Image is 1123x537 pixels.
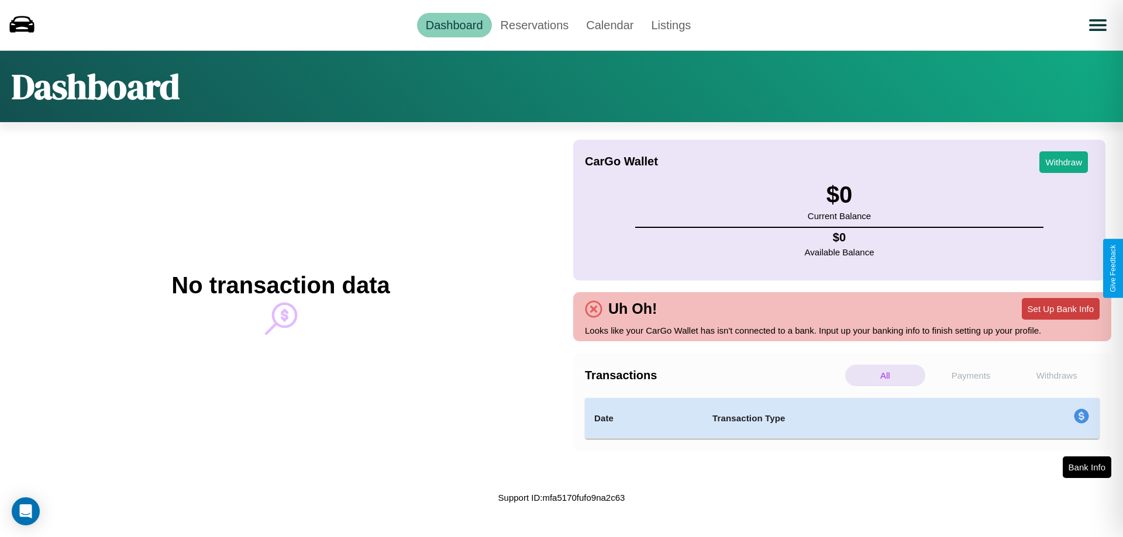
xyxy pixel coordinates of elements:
h4: CarGo Wallet [585,155,658,168]
div: Give Feedback [1109,245,1117,292]
button: Open menu [1081,9,1114,41]
button: Withdraw [1039,151,1088,173]
p: Withdraws [1017,365,1097,386]
h4: Transaction Type [712,411,978,425]
p: All [845,365,925,386]
p: Available Balance [805,244,874,260]
a: Reservations [492,13,578,37]
p: Payments [931,365,1011,386]
h4: Date [594,411,694,425]
h1: Dashboard [12,63,180,110]
p: Looks like your CarGo Wallet has isn't connected to a bank. Input up your banking info to finish ... [585,323,1100,338]
div: Open Intercom Messenger [12,497,40,525]
h3: $ 0 [808,182,871,208]
table: simple table [585,398,1100,439]
button: Bank Info [1063,456,1111,478]
button: Set Up Bank Info [1022,298,1100,320]
p: Current Balance [808,208,871,224]
h4: Uh Oh! [602,300,663,317]
a: Calendar [577,13,642,37]
h4: $ 0 [805,231,874,244]
a: Dashboard [417,13,492,37]
h2: No transaction data [171,272,390,299]
a: Listings [642,13,700,37]
p: Support ID: mfa5170fufo9na2c63 [498,490,625,505]
h4: Transactions [585,369,842,382]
